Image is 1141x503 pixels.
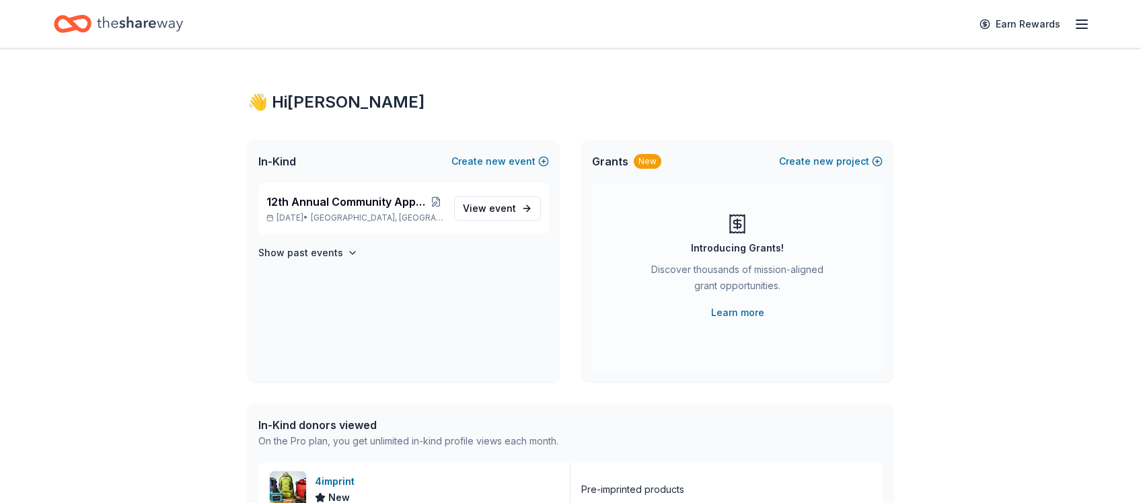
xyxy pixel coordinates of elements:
[454,196,541,221] a: View event
[711,305,764,321] a: Learn more
[463,200,516,217] span: View
[489,202,516,214] span: event
[258,433,558,449] div: On the Pro plan, you get unlimited in-kind profile views each month.
[779,153,883,169] button: Createnewproject
[311,212,443,223] span: [GEOGRAPHIC_DATA], [GEOGRAPHIC_DATA]
[266,194,429,210] span: 12th Annual Community Appreciation Dinner & Fundraiser
[581,481,684,498] div: Pre-imprinted products
[813,153,834,169] span: new
[971,12,1068,36] a: Earn Rewards
[691,240,784,256] div: Introducing Grants!
[266,212,443,223] p: [DATE] •
[646,262,829,299] div: Discover thousands of mission-aligned grant opportunities.
[248,91,893,113] div: 👋 Hi [PERSON_NAME]
[592,153,628,169] span: Grants
[634,154,661,169] div: New
[258,245,343,261] h4: Show past events
[258,245,358,261] button: Show past events
[451,153,549,169] button: Createnewevent
[258,417,558,433] div: In-Kind donors viewed
[54,8,183,40] a: Home
[315,473,360,490] div: 4imprint
[486,153,506,169] span: new
[258,153,296,169] span: In-Kind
